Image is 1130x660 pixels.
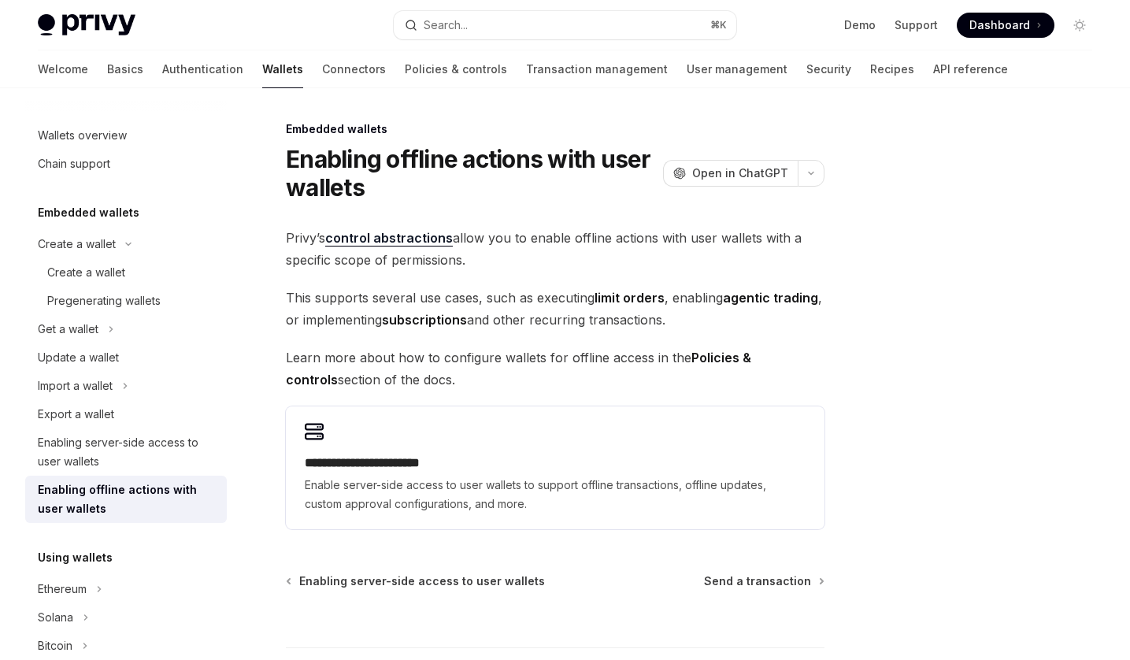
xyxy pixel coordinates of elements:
span: Enabling server-side access to user wallets [299,573,545,589]
div: Create a wallet [38,235,116,254]
a: User management [687,50,787,88]
a: control abstractions [325,230,453,247]
a: Pregenerating wallets [25,287,227,315]
div: Enabling server-side access to user wallets [38,433,217,471]
div: Search... [424,16,468,35]
h5: Embedded wallets [38,203,139,222]
span: Privy’s allow you to enable offline actions with user wallets with a specific scope of permissions. [286,227,824,271]
div: Export a wallet [38,405,114,424]
a: Enabling server-side access to user wallets [287,573,545,589]
strong: agentic trading [723,290,818,306]
span: Open in ChatGPT [692,165,788,181]
a: Support [895,17,938,33]
a: Policies & controls [405,50,507,88]
a: Authentication [162,50,243,88]
a: Wallets [262,50,303,88]
a: Chain support [25,150,227,178]
strong: subscriptions [382,312,467,328]
div: Embedded wallets [286,121,824,137]
a: Basics [107,50,143,88]
a: Enabling server-side access to user wallets [25,428,227,476]
a: Dashboard [957,13,1054,38]
button: Search...⌘K [394,11,737,39]
span: Send a transaction [704,573,811,589]
strong: limit orders [595,290,665,306]
a: Transaction management [526,50,668,88]
div: Chain support [38,154,110,173]
a: API reference [933,50,1008,88]
button: Open in ChatGPT [663,160,798,187]
div: Get a wallet [38,320,98,339]
a: Create a wallet [25,258,227,287]
a: Send a transaction [704,573,823,589]
a: Connectors [322,50,386,88]
a: Security [806,50,851,88]
button: Toggle dark mode [1067,13,1092,38]
div: Enabling offline actions with user wallets [38,480,217,518]
a: Demo [844,17,876,33]
h1: Enabling offline actions with user wallets [286,145,657,202]
span: ⌘ K [710,19,727,32]
a: **** **** **** **** ****Enable server-side access to user wallets to support offline transactions... [286,406,824,529]
a: Wallets overview [25,121,227,150]
div: Wallets overview [38,126,127,145]
span: Learn more about how to configure wallets for offline access in the section of the docs. [286,347,824,391]
div: Bitcoin [38,636,72,655]
div: Import a wallet [38,376,113,395]
a: Update a wallet [25,343,227,372]
a: Enabling offline actions with user wallets [25,476,227,523]
div: Update a wallet [38,348,119,367]
div: Pregenerating wallets [47,291,161,310]
a: Export a wallet [25,400,227,428]
span: This supports several use cases, such as executing , enabling , or implementing and other recurri... [286,287,824,331]
div: Solana [38,608,73,627]
a: Recipes [870,50,914,88]
h5: Using wallets [38,548,113,567]
div: Ethereum [38,580,87,599]
div: Create a wallet [47,263,125,282]
img: light logo [38,14,135,36]
a: Welcome [38,50,88,88]
span: Dashboard [969,17,1030,33]
span: Enable server-side access to user wallets to support offline transactions, offline updates, custo... [305,476,806,514]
